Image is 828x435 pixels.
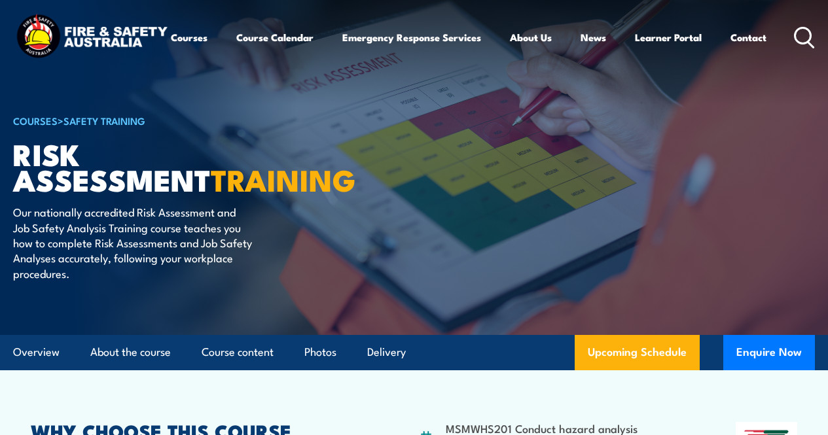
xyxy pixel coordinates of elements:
a: Contact [730,22,766,53]
a: Delivery [367,335,406,370]
a: News [581,22,606,53]
a: Overview [13,335,60,370]
a: About Us [510,22,552,53]
strong: TRAINING [211,156,356,201]
a: COURSES [13,113,58,128]
a: Learner Portal [635,22,702,53]
a: Courses [171,22,207,53]
button: Enquire Now [723,335,815,370]
p: Our nationally accredited Risk Assessment and Job Safety Analysis Training course teaches you how... [13,204,252,281]
a: Upcoming Schedule [575,335,700,370]
a: Course content [202,335,274,370]
h1: Risk Assessment [13,141,336,192]
a: Photos [304,335,336,370]
a: Safety Training [63,113,145,128]
a: Course Calendar [236,22,314,53]
h6: > [13,113,336,128]
a: Emergency Response Services [342,22,481,53]
a: About the course [90,335,171,370]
